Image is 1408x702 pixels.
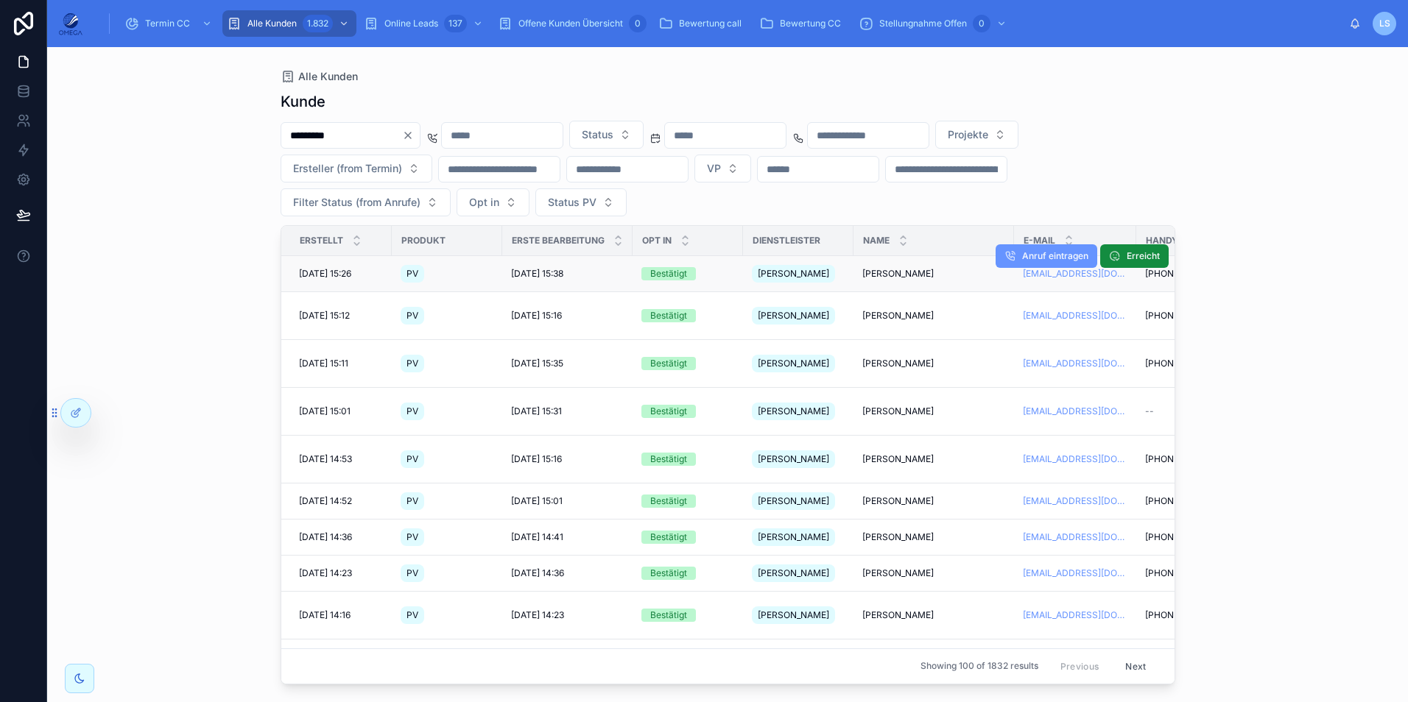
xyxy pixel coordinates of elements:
span: [DATE] 14:41 [511,531,563,543]
button: Select Button [281,155,432,182]
span: Projekte [948,127,988,142]
a: [DATE] 14:41 [511,531,624,543]
a: [PERSON_NAME] [862,310,1005,322]
span: PV [406,268,418,280]
span: [DATE] 15:16 [511,453,562,465]
div: Bestätigt [650,309,687,322]
span: [PERSON_NAME] [862,495,934,507]
span: Produkt [401,235,446,247]
span: Termin CC [145,18,190,29]
span: Erreicht [1127,250,1160,262]
a: [PERSON_NAME] [752,561,845,585]
span: [PERSON_NAME] [758,531,829,543]
div: Bestätigt [650,405,687,418]
a: PV [401,561,493,585]
span: [DATE] 15:35 [511,358,563,369]
a: [DATE] 15:01 [511,495,624,507]
a: Bestätigt [641,405,734,418]
span: [PERSON_NAME] [862,453,934,465]
a: [DATE] 15:01 [299,405,383,417]
a: [PERSON_NAME] [752,489,845,513]
a: [DATE] 14:53 [299,453,383,465]
span: [DATE] 14:53 [299,453,352,465]
a: [DATE] 14:23 [511,609,624,621]
span: [DATE] 15:38 [511,268,563,280]
span: Opt In [642,235,672,247]
a: [PHONE_NUMBER] [1145,310,1238,322]
a: Bestätigt [641,567,734,580]
a: [EMAIL_ADDRESS][DOMAIN_NAME] [1023,453,1127,465]
a: [PHONE_NUMBER] [1145,495,1238,507]
a: [DATE] 14:23 [299,567,383,579]
a: [PERSON_NAME] [862,453,1005,465]
span: [PHONE_NUMBER] [1145,358,1224,369]
a: [DATE] 15:35 [511,358,624,369]
span: [DATE] 15:11 [299,358,348,369]
a: Termin CC [120,10,219,37]
a: Bestätigt [641,494,734,508]
a: PV [401,352,493,375]
span: [PERSON_NAME] [862,531,934,543]
a: [PERSON_NAME] [752,400,845,423]
span: -- [1145,405,1154,417]
span: [PHONE_NUMBER] [1145,495,1224,507]
span: Name [863,235,890,247]
span: PV [406,358,418,369]
a: [PHONE_NUMBER] [1145,531,1238,543]
a: -- [1145,405,1238,417]
a: Bestätigt [641,531,734,544]
span: PV [406,609,418,621]
a: [EMAIL_ADDRESS][DOMAIN_NAME] [1023,358,1127,369]
span: Ersteller (from Termin) [293,161,402,176]
span: [PERSON_NAME] [758,495,829,507]
span: PV [406,531,418,543]
span: [DATE] 14:52 [299,495,352,507]
button: Select Button [569,121,644,149]
a: [PERSON_NAME] [752,352,845,375]
span: Opt in [469,195,499,210]
a: Bewertung call [654,10,752,37]
span: [PERSON_NAME] [862,268,934,280]
span: Bewertung CC [780,18,841,29]
a: [PERSON_NAME] [752,304,845,327]
a: [PERSON_NAME] [862,268,1005,280]
span: PV [406,495,418,507]
span: [DATE] 15:12 [299,310,350,322]
span: PV [406,453,418,465]
span: Online Leads [384,18,438,29]
div: scrollable content [94,7,1349,40]
div: 0 [629,15,647,32]
div: 0 [973,15,990,32]
span: [PERSON_NAME] [758,268,829,280]
a: Bestätigt [641,357,734,370]
a: [EMAIL_ADDRESS][DOMAIN_NAME] [1023,531,1127,543]
span: PV [406,405,418,417]
span: Filter Status (from Anrufe) [293,195,420,210]
a: PV [401,400,493,423]
span: [DATE] 15:01 [299,405,351,417]
span: Erste Bearbeitung [512,235,605,247]
button: Select Button [281,188,451,216]
a: [PHONE_NUMBER] [1145,609,1238,621]
span: [PERSON_NAME] [862,405,934,417]
a: [EMAIL_ADDRESS][DOMAIN_NAME] [1023,609,1127,621]
span: Anruf eintragen [1022,250,1088,262]
span: LS [1379,18,1390,29]
span: Bewertung call [679,18,742,29]
span: Erstellt [300,235,343,247]
span: [PERSON_NAME] [758,405,829,417]
a: [PERSON_NAME] [862,609,1005,621]
button: Select Button [935,121,1018,149]
a: Bestätigt [641,267,734,280]
span: [PHONE_NUMBER] [1145,453,1224,465]
div: Bestätigt [650,453,687,466]
span: Dienstleister [753,235,820,247]
span: [DATE] 14:36 [511,567,564,579]
a: [PHONE_NUMBER] [1145,453,1238,465]
a: [DATE] 15:11 [299,358,383,369]
a: [EMAIL_ADDRESS][DOMAIN_NAME] [1023,567,1127,579]
span: [DATE] 14:36 [299,531,352,543]
div: Bestätigt [650,531,687,544]
a: Alle Kunden [281,69,358,84]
